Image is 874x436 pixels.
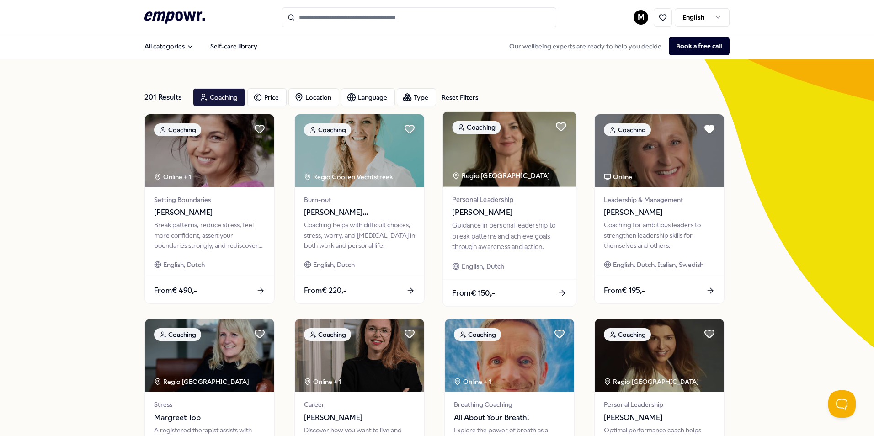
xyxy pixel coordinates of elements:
[193,88,245,106] button: Coaching
[452,121,501,134] div: Coaching
[154,220,265,250] div: Break patterns, reduce stress, feel more confident, assert your boundaries strongly, and rediscov...
[669,37,730,55] button: Book a free call
[604,195,715,205] span: Leadership & Management
[304,328,351,341] div: Coaching
[137,37,265,55] nav: Main
[282,7,556,27] input: Search for products, categories or subcategories
[247,88,287,106] button: Price
[313,260,355,270] span: English, Dutch
[154,195,265,205] span: Setting Boundaries
[304,195,415,205] span: Burn-out
[304,399,415,409] span: Career
[604,285,645,297] span: From € 195,-
[144,88,186,106] div: 201 Results
[304,412,415,424] span: [PERSON_NAME]
[154,377,250,387] div: Regio [GEOGRAPHIC_DATA]
[154,172,192,182] div: Online + 1
[203,37,265,55] a: Self-care library
[604,172,632,182] div: Online
[613,260,703,270] span: English, Dutch, Italian, Swedish
[304,172,394,182] div: Regio Gooi en Vechtstreek
[604,220,715,250] div: Coaching for ambitious leaders to strengthen leadership skills for themselves and others.
[304,377,341,387] div: Online + 1
[295,114,424,187] img: package image
[442,111,577,307] a: package imageCoachingRegio [GEOGRAPHIC_DATA] Personal Leadership[PERSON_NAME]Guidance in personal...
[145,319,274,392] img: package image
[294,114,425,304] a: package imageCoachingRegio Gooi en Vechtstreek Burn-out[PERSON_NAME][GEOGRAPHIC_DATA]Coaching hel...
[454,412,565,424] span: All About Your Breath!
[163,260,205,270] span: English, Dutch
[502,37,730,55] div: Our wellbeing experts are ready to help you decide
[604,123,651,136] div: Coaching
[341,88,395,106] button: Language
[304,220,415,250] div: Coaching helps with difficult choices, stress, worry, and [MEDICAL_DATA] in both work and persona...
[154,412,265,424] span: Margreet Top
[442,92,478,102] div: Reset Filters
[154,285,197,297] span: From € 490,-
[452,220,566,252] div: Guidance in personal leadership to break patterns and achieve goals through awareness and action.
[595,319,724,392] img: package image
[452,170,551,181] div: Regio [GEOGRAPHIC_DATA]
[452,194,566,205] span: Personal Leadership
[604,412,715,424] span: [PERSON_NAME]
[634,10,648,25] button: M
[594,114,725,304] a: package imageCoachingOnlineLeadership & Management[PERSON_NAME]Coaching for ambitious leaders to ...
[595,114,724,187] img: package image
[828,390,856,418] iframe: Help Scout Beacon - Open
[137,37,201,55] button: All categories
[454,328,501,341] div: Coaching
[604,399,715,409] span: Personal Leadership
[288,88,339,106] button: Location
[144,114,275,304] a: package imageCoachingOnline + 1Setting Boundaries[PERSON_NAME]Break patterns, reduce stress, feel...
[304,123,351,136] div: Coaching
[454,399,565,409] span: Breathing Coaching
[397,88,436,106] button: Type
[154,123,201,136] div: Coaching
[462,261,505,271] span: English, Dutch
[304,285,346,297] span: From € 220,-
[154,328,201,341] div: Coaching
[604,377,700,387] div: Regio [GEOGRAPHIC_DATA]
[604,207,715,218] span: [PERSON_NAME]
[443,112,576,187] img: package image
[154,399,265,409] span: Stress
[454,377,491,387] div: Online + 1
[154,207,265,218] span: [PERSON_NAME]
[452,207,566,218] span: [PERSON_NAME]
[295,319,424,392] img: package image
[145,114,274,187] img: package image
[452,287,495,299] span: From € 150,-
[445,319,574,392] img: package image
[604,328,651,341] div: Coaching
[304,207,415,218] span: [PERSON_NAME][GEOGRAPHIC_DATA]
